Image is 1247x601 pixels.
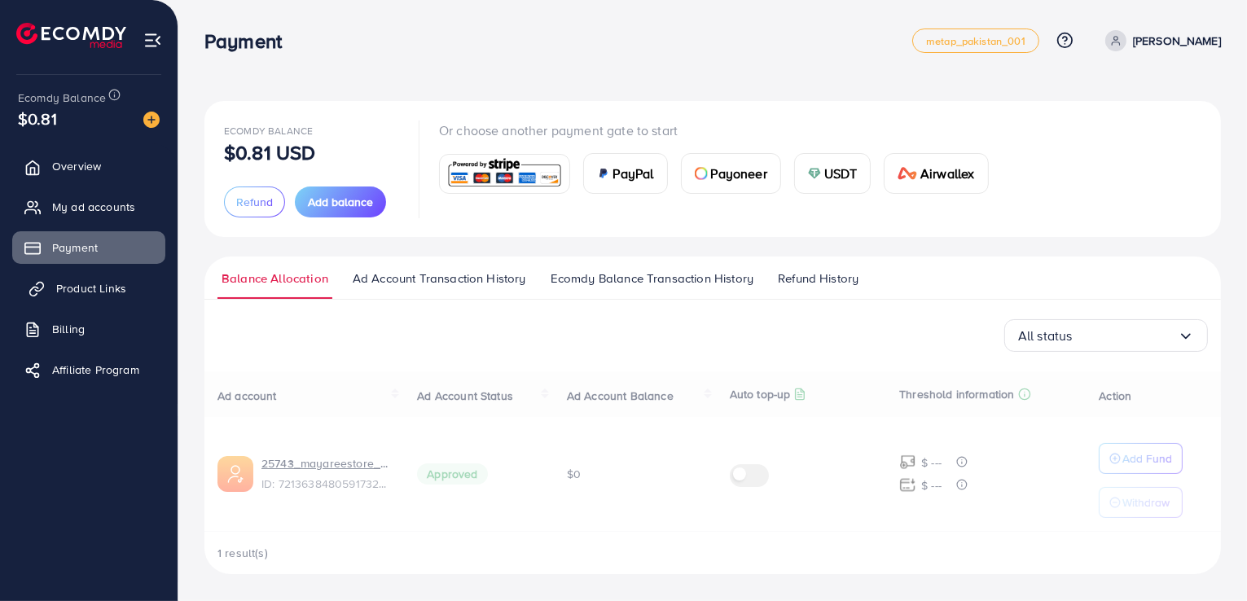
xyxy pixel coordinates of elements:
button: Refund [224,186,285,217]
a: cardPayoneer [681,153,781,194]
a: Billing [12,313,165,345]
span: Add balance [308,194,373,210]
img: card [445,156,564,191]
h3: Payment [204,29,295,53]
span: Airwallex [920,164,974,183]
img: card [898,167,917,180]
span: Balance Allocation [222,270,328,287]
img: image [143,112,160,128]
img: logo [16,23,126,48]
span: metap_pakistan_001 [926,36,1025,46]
span: $0.81 [18,107,57,130]
span: Refund History [778,270,858,287]
p: Or choose another payment gate to start [439,121,1002,140]
input: Search for option [1073,323,1178,349]
a: Overview [12,150,165,182]
img: menu [143,31,162,50]
span: My ad accounts [52,199,135,215]
a: Product Links [12,272,165,305]
span: USDT [824,164,858,183]
span: Billing [52,321,85,337]
p: [PERSON_NAME] [1133,31,1221,50]
div: Search for option [1004,319,1208,352]
a: My ad accounts [12,191,165,223]
a: card [439,154,570,194]
button: Add balance [295,186,386,217]
iframe: Chat [1178,528,1235,589]
a: cardUSDT [794,153,872,194]
a: cardAirwallex [884,153,988,194]
a: metap_pakistan_001 [912,29,1039,53]
img: card [695,167,708,180]
a: cardPayPal [583,153,668,194]
span: PayPal [613,164,654,183]
a: Payment [12,231,165,264]
span: All status [1018,323,1073,349]
img: card [597,167,610,180]
a: Affiliate Program [12,353,165,386]
a: [PERSON_NAME] [1099,30,1221,51]
span: Payoneer [711,164,767,183]
span: Refund [236,194,273,210]
span: Affiliate Program [52,362,139,378]
span: Ecomdy Balance [224,124,313,138]
span: Ad Account Transaction History [353,270,526,287]
span: Ecomdy Balance [18,90,106,106]
span: Overview [52,158,101,174]
img: card [808,167,821,180]
span: Ecomdy Balance Transaction History [551,270,753,287]
span: Payment [52,239,98,256]
p: $0.81 USD [224,143,315,162]
span: Product Links [56,280,126,296]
